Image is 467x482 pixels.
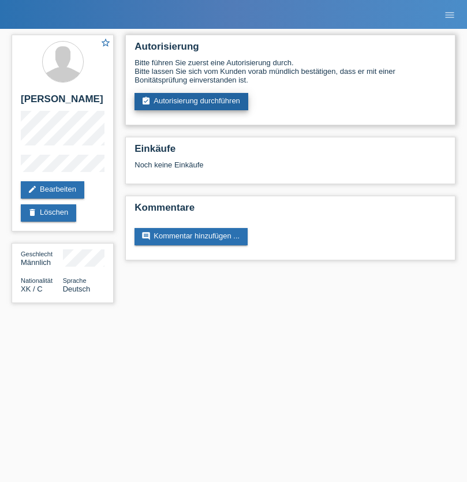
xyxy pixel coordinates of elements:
[135,143,446,160] h2: Einkäufe
[28,208,37,217] i: delete
[135,202,446,219] h2: Kommentare
[438,11,461,18] a: menu
[100,38,111,50] a: star_border
[21,251,53,257] span: Geschlecht
[28,185,37,194] i: edit
[444,9,455,21] i: menu
[21,181,84,199] a: editBearbeiten
[21,277,53,284] span: Nationalität
[21,285,43,293] span: Kosovo / C / 02.08.2002
[21,249,63,267] div: Männlich
[100,38,111,48] i: star_border
[141,231,151,241] i: comment
[135,41,446,58] h2: Autorisierung
[135,58,446,84] div: Bitte führen Sie zuerst eine Autorisierung durch. Bitte lassen Sie sich vom Kunden vorab mündlich...
[135,160,446,178] div: Noch keine Einkäufe
[135,93,248,110] a: assignment_turned_inAutorisierung durchführen
[21,94,104,111] h2: [PERSON_NAME]
[21,204,76,222] a: deleteLöschen
[141,96,151,106] i: assignment_turned_in
[135,228,248,245] a: commentKommentar hinzufügen ...
[63,277,87,284] span: Sprache
[63,285,91,293] span: Deutsch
